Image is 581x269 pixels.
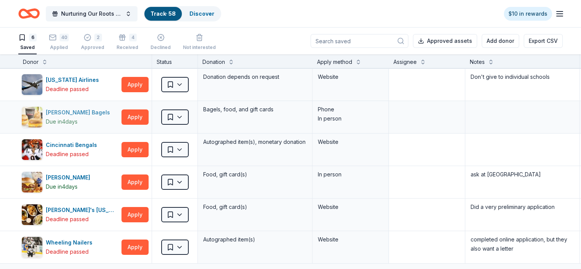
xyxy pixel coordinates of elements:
div: [PERSON_NAME]'s [US_STATE] Grill [46,205,118,215]
div: In person [318,170,383,179]
div: Wheeling Nailers [46,238,95,247]
textarea: ask at [GEOGRAPHIC_DATA] [466,167,579,197]
div: 4 [129,34,137,41]
div: Website [318,235,383,244]
div: Food, gift card(s) [202,202,307,212]
div: Status [152,54,198,68]
button: Image for Ted's Montana Grill[PERSON_NAME]'s [US_STATE] GrillDeadline passed [21,204,118,225]
div: Cincinnati Bengals [46,140,100,150]
textarea: completed online application, but they also want a letter [466,232,579,262]
button: Apply [121,77,149,92]
button: Apply [121,109,149,125]
button: Add donor [482,34,519,48]
img: Image for Culver's [22,172,42,192]
button: Apply [121,240,149,255]
div: Saved [18,44,37,51]
div: Bagels, food, and gift cards [202,104,307,115]
div: Not interested [183,44,216,51]
button: 4Received [117,31,138,54]
div: Food, gift card(s) [202,169,307,180]
div: Due in 4 days [46,117,78,126]
div: Applied [49,44,69,51]
img: Image for Wheeling Nailers [22,237,42,258]
img: Image for Ted's Montana Grill [22,204,42,225]
div: Assignee [393,57,417,67]
div: Received [117,44,138,51]
button: Image for Wheeling NailersWheeling NailersDeadline passed [21,236,118,258]
button: 40Applied [49,31,69,54]
button: Export CSV [524,34,563,48]
div: Notes [470,57,485,67]
textarea: Don't give to individual schools [466,69,579,100]
div: Website [318,137,383,147]
button: Image for Culver's [PERSON_NAME]Due in4days [21,171,118,193]
button: Apply [121,174,149,190]
span: Nurturing Our Roots - Reaching for the Sky Dougbe River School Gala 2025 [61,9,122,18]
button: Apply [121,207,149,222]
button: Approved assets [413,34,477,48]
input: Search saved [311,34,408,48]
button: Declined [151,31,171,54]
div: Declined [151,44,171,51]
div: Deadline passed [46,215,89,224]
img: Image for Cincinnati Bengals [22,139,42,160]
button: 2Approved [81,31,104,54]
button: Nurturing Our Roots - Reaching for the Sky Dougbe River School Gala 2025 [46,6,138,21]
div: Deadline passed [46,85,89,94]
div: 2 [94,34,102,41]
button: Image for Alaska Airlines[US_STATE] AirlinesDeadline passed [21,74,118,95]
textarea: Did a very preliminary application [466,199,579,230]
div: Approved [81,44,104,51]
button: Not interested [183,31,216,54]
div: Donation depends on request [202,72,307,82]
div: [PERSON_NAME] [46,173,93,182]
div: Deadline passed [46,247,89,256]
div: 40 [60,34,69,41]
div: Autographed item(s) [202,234,307,245]
div: In person [318,114,383,123]
div: Website [318,202,383,212]
div: Donor [23,57,39,67]
div: Due in 4 days [46,182,78,191]
a: Home [18,5,40,23]
a: Track· 58 [151,10,176,17]
div: Donation [202,57,225,67]
a: $10 in rewards [504,7,552,21]
div: Autographed item(s), monetary donation [202,137,307,147]
div: [PERSON_NAME] Bagels [46,108,113,117]
div: Deadline passed [46,150,89,159]
img: Image for Alaska Airlines [22,74,42,95]
div: Apply method [317,57,352,67]
div: [US_STATE] Airlines [46,75,102,85]
button: Image for Bruegger's Bagels[PERSON_NAME] BagelsDue in4days [21,106,118,128]
div: 6 [29,34,37,41]
button: Apply [121,142,149,157]
button: 6Saved [18,31,37,54]
button: Track· 58Discover [144,6,221,21]
div: Phone [318,105,383,114]
button: Image for Cincinnati BengalsCincinnati BengalsDeadline passed [21,139,118,160]
a: Discover [189,10,214,17]
div: Website [318,72,383,82]
img: Image for Bruegger's Bagels [22,107,42,127]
